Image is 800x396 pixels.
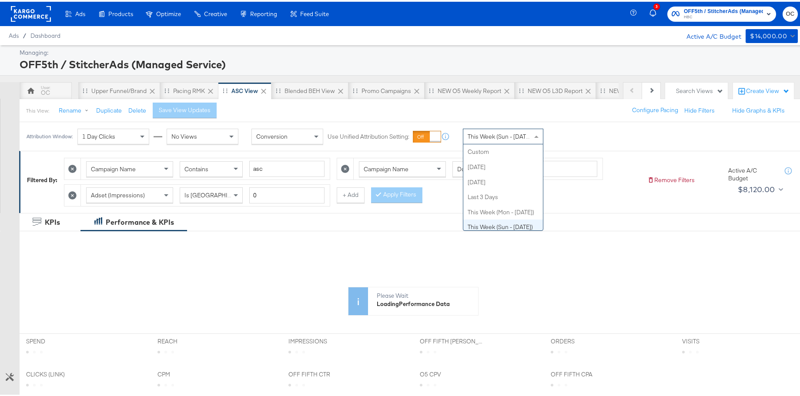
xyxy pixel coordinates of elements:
span: Reporting [250,9,277,16]
span: Creative [204,9,227,16]
div: OC [41,87,50,95]
div: Managing: [20,47,796,55]
span: No Views [171,131,197,139]
div: Active A/C Budget [677,27,741,40]
div: ASC View [231,85,258,93]
button: Configure Pacing [626,101,684,116]
span: Ads [75,9,85,16]
div: KPIs [45,216,60,226]
div: Blended BEH View [285,85,335,93]
span: OC [786,7,794,17]
span: Does Not Contain [457,163,505,171]
div: Create View [746,85,790,94]
div: Drag to reorder tab [83,87,87,91]
div: Search Views [676,85,723,93]
div: Drag to reorder tab [276,87,281,91]
button: 3 [648,4,663,21]
div: NEW O5 Daily ROAS [609,85,664,93]
span: OFF5th / StitcherAds (Managed Service) [684,5,763,14]
div: Upper Funnel/Brand [91,85,147,93]
input: Enter a search term [249,159,325,175]
button: $14,000.00 [746,27,798,41]
span: HBC [684,12,763,19]
div: Drag to reorder tab [600,87,605,91]
div: NEW O5 L3D Report [528,85,582,93]
button: Duplicate [96,105,122,113]
span: Conversion [256,131,288,139]
div: $8,120.00 [738,181,775,194]
div: Drag to reorder tab [164,87,169,91]
button: Delete [128,105,146,113]
div: Drag to reorder tab [223,87,228,91]
div: 3 [653,2,660,8]
div: This Week (Mon - [DATE]) [463,203,543,218]
div: Pacing RMK [173,85,205,93]
div: [DATE] [463,158,543,173]
span: This Week (Sun - [DATE]) [468,131,533,139]
button: OFF5th / StitcherAds (Managed Service)HBC [667,5,776,20]
div: Filtered By: [27,174,57,183]
span: Products [108,9,133,16]
div: NEW O5 Weekly Report [438,85,501,93]
div: Performance & KPIs [106,216,174,226]
span: / [19,30,30,37]
label: Use Unified Attribution Setting: [328,131,409,139]
div: Custom [463,143,543,158]
a: Dashboard [30,30,60,37]
div: [DATE] [463,173,543,188]
span: Campaign Name [91,163,136,171]
span: 1 Day Clicks [82,131,115,139]
div: This View: [26,106,49,113]
button: Rename [53,101,98,117]
div: Drag to reorder tab [429,87,434,91]
div: Drag to reorder tab [353,87,358,91]
span: Is [GEOGRAPHIC_DATA] [184,190,251,197]
button: OC [783,5,798,20]
div: Attribution Window: [26,132,73,138]
span: Optimize [156,9,181,16]
div: Drag to reorder tab [519,87,524,91]
div: Promo Campaigns [362,85,411,93]
input: Enter a search term [522,159,597,175]
button: Hide Filters [684,105,715,113]
button: $8,120.00 [734,181,785,195]
span: Feed Suite [300,9,329,16]
button: Remove Filters [647,174,695,183]
span: Adset (Impressions) [91,190,145,197]
input: Enter a number [249,186,325,202]
button: Hide Graphs & KPIs [732,105,785,113]
div: OFF5th / StitcherAds (Managed Service) [20,55,796,70]
div: Last 3 Days [463,188,543,203]
div: This Week (Sun - [DATE]) [463,218,543,233]
span: Ads [9,30,19,37]
span: Campaign Name [364,163,408,171]
span: Contains [184,163,208,171]
button: + Add [337,186,365,201]
div: Active A/C Budget [728,165,776,181]
div: $14,000.00 [750,29,787,40]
